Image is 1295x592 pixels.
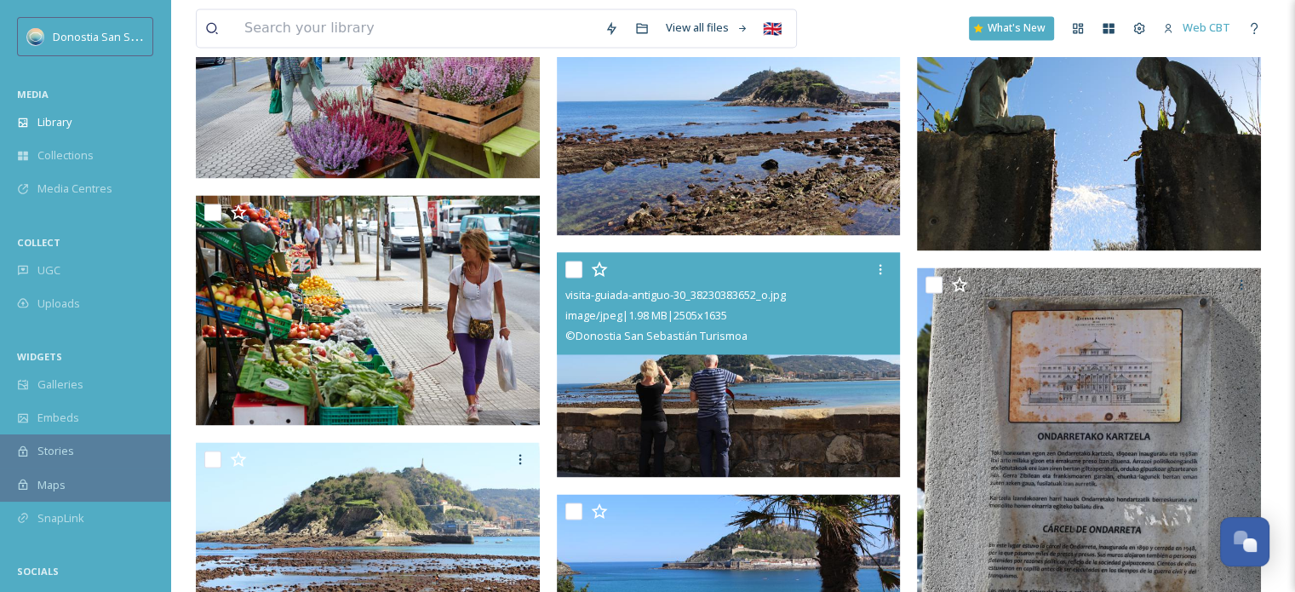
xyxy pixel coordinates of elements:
span: WIDGETS [17,350,62,363]
a: Web CBT [1155,11,1239,44]
input: Search your library [236,9,596,47]
span: MEDIA [17,88,49,101]
a: View all files [657,11,757,44]
span: Donostia San Sebastián Turismoa [53,28,225,44]
span: Galleries [37,376,83,393]
span: COLLECT [17,236,60,249]
span: Web CBT [1183,20,1230,35]
img: marea-bajua-ondarretan_26485806599_o.jpg [557,21,901,236]
div: 🇬🇧 [757,13,788,43]
button: Open Chat [1220,517,1269,566]
span: Library [37,114,72,130]
img: images.jpeg [27,28,44,45]
span: Maps [37,477,66,493]
img: antiguo---javier-larrea_25351025062_o.jpg [196,195,540,425]
span: SnapLink [37,510,84,526]
img: antigou-district---zubimusu_49529731596_o.jpg [917,20,1261,250]
img: visita-guiada-antiguo-30_38230383652_o.jpg [557,252,901,477]
span: © Donostia San Sebastián Turismoa [565,328,748,343]
span: image/jpeg | 1.98 MB | 2505 x 1635 [565,307,727,323]
span: Collections [37,147,94,164]
span: UGC [37,262,60,279]
span: Uploads [37,296,80,312]
span: Embeds [37,410,79,426]
span: Stories [37,443,74,459]
span: Media Centres [37,181,112,197]
a: What's New [969,16,1054,40]
span: SOCIALS [17,565,59,578]
span: visita-guiada-antiguo-30_38230383652_o.jpg [565,287,786,302]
